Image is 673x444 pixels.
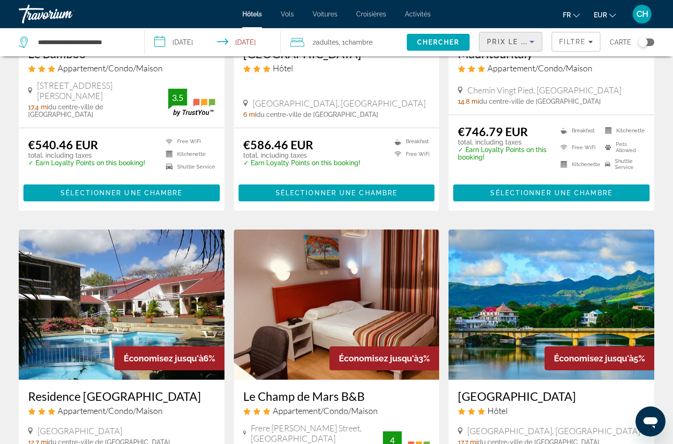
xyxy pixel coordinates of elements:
mat-select: Sort by [487,36,534,47]
div: 3 star Apartment [28,406,215,416]
button: Search [407,34,470,51]
span: Frere [PERSON_NAME] Street, [GEOGRAPHIC_DATA] [251,423,383,444]
span: Prix le plus bas [487,38,561,46]
span: Sélectionner une chambre [276,189,397,197]
button: Filters [552,32,600,52]
span: 2 [313,36,339,49]
span: [GEOGRAPHIC_DATA] [37,426,122,436]
button: Sélectionner une chambre [453,184,650,201]
iframe: Bouton de lancement de la fenêtre de messagerie [636,406,666,436]
ins: €540.46 EUR [28,138,98,152]
a: Voitures [313,10,337,18]
div: 5% [545,346,654,370]
div: 3 star Apartment [243,406,430,416]
p: total, including taxes [28,152,145,159]
button: Travelers: 2 adults, 0 children [281,28,407,56]
span: Appartement/Condo/Maison [58,406,163,416]
a: Sélectionner une chambre [453,187,650,197]
span: Chercher [417,38,460,46]
button: Toggle map [631,38,654,46]
span: du centre-ville de [GEOGRAPHIC_DATA] [479,98,601,105]
button: Select check in and out date [145,28,280,56]
li: Free WiFi [390,150,430,158]
p: ✓ Earn Loyalty Points on this booking! [243,159,360,167]
a: Activités [405,10,431,18]
span: Chambre [345,38,373,46]
span: Filtre [559,38,586,46]
a: Residence [GEOGRAPHIC_DATA] [28,389,215,403]
span: 6 mi [243,111,256,118]
a: Croisières [356,10,386,18]
span: Hôtel [273,63,293,73]
span: 17.4 mi [28,103,48,111]
div: 3% [329,346,439,370]
span: EUR [594,11,607,19]
li: Free WiFi [556,141,600,153]
a: Sélectionner une chambre [239,187,435,197]
span: du centre-ville de [GEOGRAPHIC_DATA] [256,111,378,118]
img: Le Champ de Mars B&B [234,230,440,380]
p: ✓ Earn Loyalty Points on this booking! [28,159,145,167]
li: Shuttle Service [161,163,215,171]
a: Sélectionner une chambre [23,187,220,197]
img: TrustYou guest rating badge [168,89,215,116]
div: 3.5 [168,92,187,103]
p: ✓ Earn Loyalty Points on this booking! [458,146,549,161]
button: Sélectionner une chambre [239,184,435,201]
a: Vols [281,10,294,18]
span: Appartement/Condo/Maison [273,406,378,416]
span: Économisez jusqu'à [554,353,634,363]
span: [STREET_ADDRESS][PERSON_NAME] [37,80,168,101]
a: Travorium [19,2,112,26]
span: 14.8 mi [458,98,479,105]
button: Sélectionner une chambre [23,184,220,201]
li: Kitchenette [556,158,600,170]
span: Économisez jusqu'à [339,353,419,363]
span: [GEOGRAPHIC_DATA], [GEOGRAPHIC_DATA] [253,98,426,108]
button: User Menu [630,4,654,24]
p: total, including taxes [243,152,360,159]
div: 3 star Apartment [458,63,645,73]
img: Residence Villas Mont Choisy [19,230,224,380]
img: Mahe Holiday Resort [449,230,654,380]
span: Hôtel [487,406,508,416]
ins: €586.46 EUR [243,138,313,152]
span: Adultes [316,38,339,46]
span: fr [563,11,571,19]
div: 3 star Hotel [458,406,645,416]
span: Appartement/Condo/Maison [487,63,592,73]
li: Free WiFi [161,138,215,145]
span: du centre-ville de [GEOGRAPHIC_DATA] [28,103,103,118]
a: Hôtels [242,10,262,18]
ins: €746.79 EUR [458,124,528,138]
span: CH [636,9,648,19]
li: Breakfast [556,124,600,137]
li: Pets Allowed [600,141,645,153]
a: Le Champ de Mars B&B [243,389,430,403]
a: [GEOGRAPHIC_DATA] [458,389,645,403]
li: Kitchenette [161,150,215,158]
input: Search hotel destination [37,35,130,49]
div: 3 star Apartment [28,63,215,73]
span: Appartement/Condo/Maison [58,63,163,73]
li: Breakfast [390,138,430,145]
button: Change currency [594,8,616,22]
span: Sélectionner une chambre [490,189,612,197]
span: Chemin Vingt Pied, [GEOGRAPHIC_DATA] [467,85,621,95]
button: Change language [563,8,580,22]
li: Shuttle Service [600,158,645,170]
span: [GEOGRAPHIC_DATA], [GEOGRAPHIC_DATA] [467,426,640,436]
span: Sélectionner une chambre [60,189,182,197]
span: Économisez jusqu'à [124,353,203,363]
